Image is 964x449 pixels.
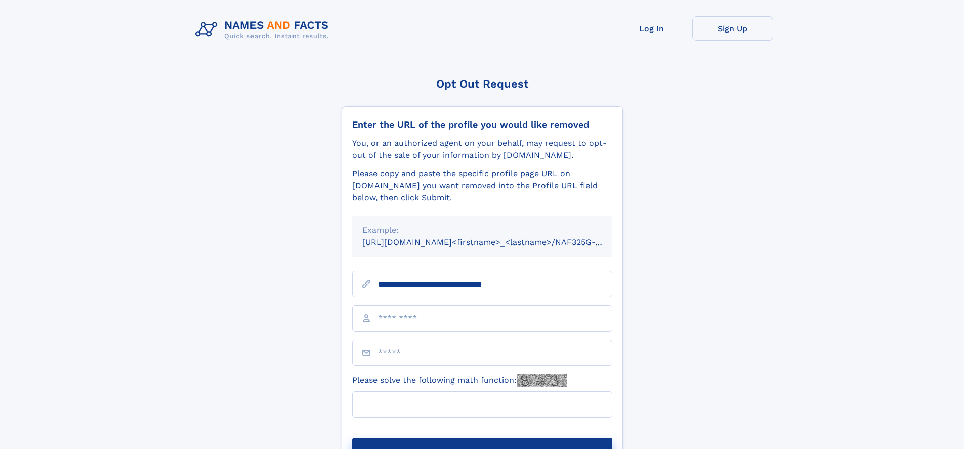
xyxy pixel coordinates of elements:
a: Sign Up [692,16,773,41]
div: Please copy and paste the specific profile page URL on [DOMAIN_NAME] you want removed into the Pr... [352,168,612,204]
img: Logo Names and Facts [191,16,337,44]
a: Log In [611,16,692,41]
div: Enter the URL of the profile you would like removed [352,119,612,130]
div: You, or an authorized agent on your behalf, may request to opt-out of the sale of your informatio... [352,137,612,161]
div: Example: [362,224,602,236]
small: [URL][DOMAIN_NAME]<firstname>_<lastname>/NAF325G-xxxxxxxx [362,237,632,247]
div: Opt Out Request [342,77,623,90]
label: Please solve the following math function: [352,374,567,387]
